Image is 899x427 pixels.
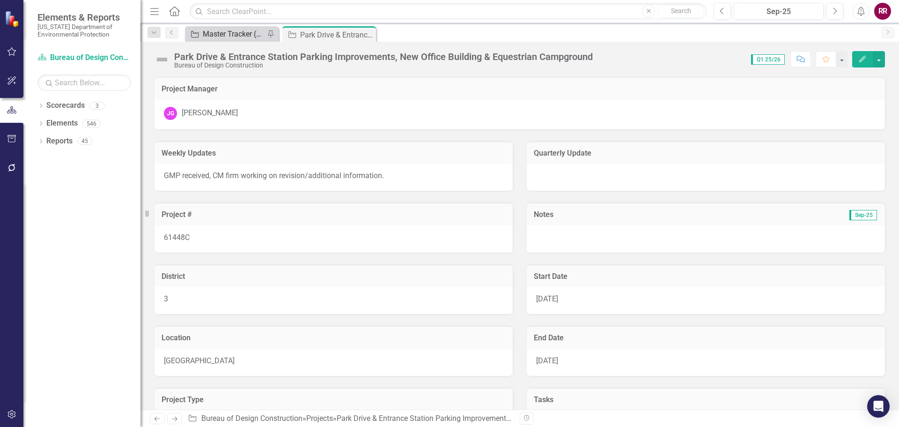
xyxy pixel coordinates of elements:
div: 546 [82,120,101,127]
div: Sep-25 [737,6,820,17]
span: Elements & Reports [37,12,131,23]
div: 3 [89,102,104,110]
span: Q1 25/26 [751,54,785,65]
h3: Quarterly Update [534,149,878,157]
h3: End Date [534,334,878,342]
div: JG [164,107,177,120]
a: Scorecards [46,100,85,111]
h3: Notes [534,210,674,219]
input: Search Below... [37,75,131,91]
h3: Project Manager [162,85,878,93]
div: Park Drive & Entrance Station Parking Improvements, New Office Building & Equestrian Campground [174,52,593,62]
div: Park Drive & Entrance Station Parking Improvements, New Office Building & Equestrian Campground [337,414,666,423]
h3: Location [162,334,506,342]
h3: Project Type [162,396,506,404]
p: GMP received, CM firm working on revision/additional information. [164,171,503,181]
div: Open Intercom Messenger [867,395,890,418]
div: Bureau of Design Construction [174,62,593,69]
a: Bureau of Design Construction [201,414,302,423]
h3: Start Date [534,272,878,281]
img: Not Defined [155,52,169,67]
div: [PERSON_NAME] [182,108,238,119]
h3: District [162,272,506,281]
span: Search [671,7,691,15]
div: Park Drive & Entrance Station Parking Improvements, New Office Building & Equestrian Campground [300,29,374,41]
a: Master Tracker (External) [187,28,265,40]
span: [DATE] [536,356,558,365]
div: 45 [77,137,92,145]
a: Elements [46,118,78,129]
input: Search ClearPoint... [190,3,707,20]
span: Sep-25 [849,210,877,220]
span: [GEOGRAPHIC_DATA] [164,356,235,365]
small: [US_STATE] Department of Environmental Protection [37,23,131,38]
img: ClearPoint Strategy [5,11,21,27]
p: 61448C [164,232,503,243]
span: [DATE] [536,294,558,303]
h3: Weekly Updates [162,149,506,157]
div: » » [188,413,513,424]
a: Bureau of Design Construction [37,52,131,63]
button: RR [874,3,891,20]
h3: Project # [162,210,506,219]
a: Reports [46,136,73,147]
h3: Tasks [534,396,878,404]
a: Projects [306,414,333,423]
button: Sep-25 [734,3,824,20]
div: Master Tracker (External) [203,28,265,40]
span: 3 [164,294,168,303]
button: Search [657,5,704,18]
